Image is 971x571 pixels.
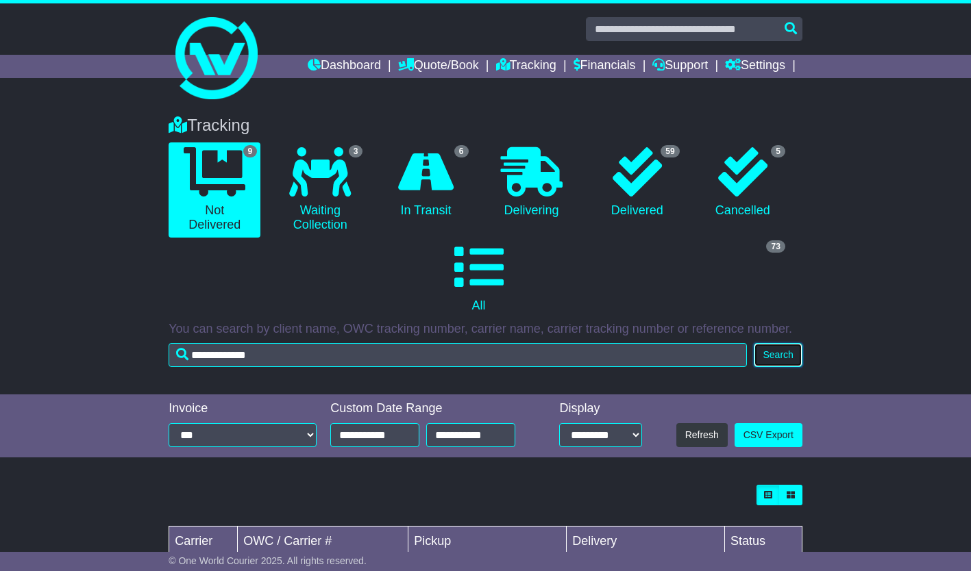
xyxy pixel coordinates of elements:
button: Refresh [676,423,728,447]
a: 59 Delivered [591,142,683,223]
a: Financials [574,55,636,78]
div: Display [559,401,642,416]
span: 5 [771,145,785,157]
span: 73 [766,240,785,253]
span: 6 [454,145,469,157]
td: Delivery [567,526,725,556]
a: 3 Waiting Collection [274,142,366,238]
button: Search [754,343,802,367]
span: 9 [243,145,258,157]
div: Custom Date Range [330,401,532,416]
a: Delivering [486,142,578,223]
a: 5 Cancelled [697,142,789,223]
span: © One World Courier 2025. All rights reserved. [169,555,367,566]
a: Tracking [496,55,556,78]
a: Support [652,55,708,78]
span: 59 [661,145,679,157]
p: You can search by client name, OWC tracking number, carrier name, carrier tracking number or refe... [169,322,802,337]
div: Invoice [169,401,317,416]
a: Settings [725,55,785,78]
td: OWC / Carrier # [238,526,408,556]
a: 73 All [169,238,789,318]
a: 9 Not Delivered [169,142,260,238]
a: Dashboard [308,55,381,78]
a: 6 In Transit [380,142,471,223]
div: Tracking [162,116,809,136]
td: Status [725,526,802,556]
td: Pickup [408,526,567,556]
a: CSV Export [735,423,802,447]
td: Carrier [169,526,238,556]
a: Quote/Book [398,55,479,78]
span: 3 [349,145,363,157]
